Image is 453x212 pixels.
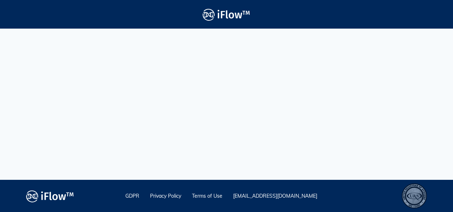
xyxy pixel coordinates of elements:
[402,183,427,208] div: ISO 13485 – Quality Management System
[125,193,139,199] a: GDPR
[26,188,74,204] img: logo
[233,193,317,199] a: [EMAIL_ADDRESS][DOMAIN_NAME]
[192,193,222,199] a: Terms of Use
[150,193,181,199] a: Privacy Policy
